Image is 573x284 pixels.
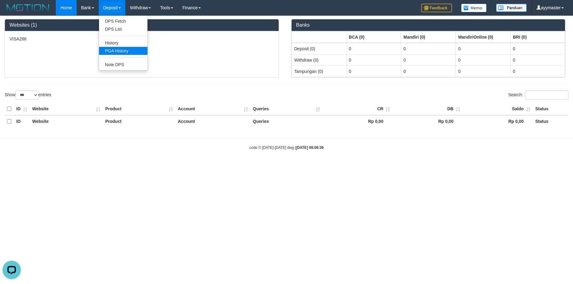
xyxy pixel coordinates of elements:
th: Group: activate to sort column ascending [346,31,401,43]
td: 0 [401,54,456,66]
td: 0 [510,43,565,55]
a: History [99,39,147,47]
th: Saldo [463,103,533,115]
img: MOTION_logo.png [5,3,51,12]
label: Show entries [5,90,51,100]
th: Account [175,115,250,127]
td: Withdraw (0) [292,54,346,66]
th: Product [103,115,175,127]
td: 0 [456,66,510,77]
td: 0 [510,54,565,66]
img: Button%20Memo.svg [461,4,487,12]
th: Group: activate to sort column ascending [292,31,346,43]
h3: Banks [296,22,561,28]
td: 0 [401,43,456,55]
img: Feedback.jpg [421,4,452,12]
td: Deposit (0) [292,43,346,55]
p: VISA288 [10,36,274,42]
td: 0 [346,66,401,77]
a: DPS List [99,25,147,33]
td: Tampungan (0) [292,66,346,77]
strong: [DATE] 09:09:39 [296,146,323,150]
a: Note DPS [99,61,147,69]
th: Account [175,103,250,115]
th: Group: activate to sort column ascending [401,31,456,43]
input: Search: [525,90,568,100]
td: 0 [510,66,565,77]
a: PGA History [99,47,147,55]
th: Website [30,115,103,127]
td: 0 [401,66,456,77]
h3: Websites (1) [10,22,274,28]
th: ID [14,115,30,127]
button: Open LiveChat chat widget [2,2,21,21]
th: ID [14,103,30,115]
td: 0 [346,54,401,66]
th: Queries [250,115,323,127]
th: Website [30,103,103,115]
th: Status [533,115,568,127]
th: Rp 0,00 [392,115,463,127]
select: Showentries [15,90,38,100]
a: DPS Fetch [99,17,147,25]
img: panduan.png [496,4,527,12]
th: Rp 0,00 [323,115,393,127]
td: 0 [346,43,401,55]
small: code © [DATE]-[DATE] dwg | [250,146,324,150]
th: Rp 0,00 [463,115,533,127]
td: 0 [456,43,510,55]
th: Group: activate to sort column ascending [510,31,565,43]
th: Queries [250,103,323,115]
td: 0 [456,54,510,66]
th: Product [103,103,175,115]
th: CR [323,103,393,115]
th: Status [533,103,568,115]
label: Search: [508,90,568,100]
th: Group: activate to sort column ascending [456,31,510,43]
th: DB [392,103,463,115]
